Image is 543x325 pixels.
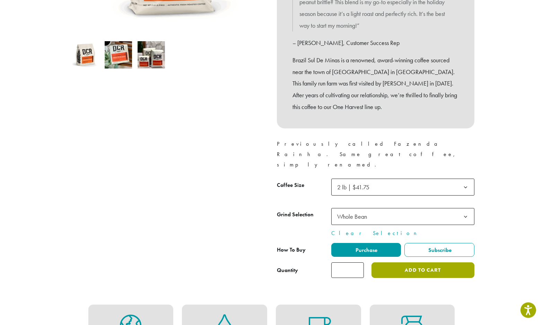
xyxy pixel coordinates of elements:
a: Clear Selection [331,229,474,238]
img: Brazil Sul De Minas [72,42,99,69]
span: Whole Bean [331,208,474,225]
span: 2 lb | $41.75 [331,179,474,196]
label: Grind Selection [277,210,331,220]
div: Quantity [277,267,298,275]
span: Subscribe [427,247,452,254]
img: Brazil Sul De Minas - Image 2 [105,42,132,69]
img: Brazil Sul De Minas - Image 3 [138,42,165,69]
span: 2 lb | $41.75 [334,181,376,194]
span: How To Buy [277,246,306,254]
span: 2 lb | $41.75 [337,183,369,191]
p: Brazil Sul De Minas is a renowned, award-winning coffee sourced near the town of [GEOGRAPHIC_DATA... [292,55,459,113]
span: Whole Bean [334,210,374,224]
span: Purchase [354,247,377,254]
span: Whole Bean [337,213,367,221]
input: Product quantity [331,263,364,278]
button: Add to cart [371,263,474,278]
p: Previously called Fazenda Rainha. Same great coffee, simply renamed. [277,139,474,170]
label: Coffee Size [277,181,331,191]
p: – [PERSON_NAME], Customer Success Rep [292,37,459,49]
